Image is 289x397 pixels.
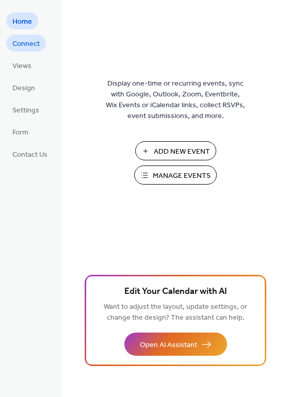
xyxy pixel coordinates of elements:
button: Manage Events [134,166,217,185]
span: Views [12,61,31,72]
a: Design [6,79,41,96]
a: Contact Us [6,145,54,162]
span: Form [12,127,28,138]
span: Want to adjust the layout, update settings, or change the design? The assistant can help. [104,300,247,325]
a: Connect [6,35,46,52]
button: Open AI Assistant [124,333,227,356]
span: Design [12,83,35,94]
span: Manage Events [153,171,211,181]
span: Open AI Assistant [140,340,197,351]
a: Settings [6,101,45,118]
a: Home [6,12,38,29]
a: Views [6,57,38,74]
span: Connect [12,39,40,49]
span: Settings [12,105,39,116]
button: Add New Event [135,141,216,160]
span: Contact Us [12,150,47,160]
span: Edit Your Calendar with AI [124,285,227,299]
span: Home [12,16,32,27]
span: Add New Event [154,146,210,157]
span: Display one-time or recurring events, sync with Google, Outlook, Zoom, Eventbrite, Wix Events or ... [106,78,245,122]
a: Form [6,123,35,140]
